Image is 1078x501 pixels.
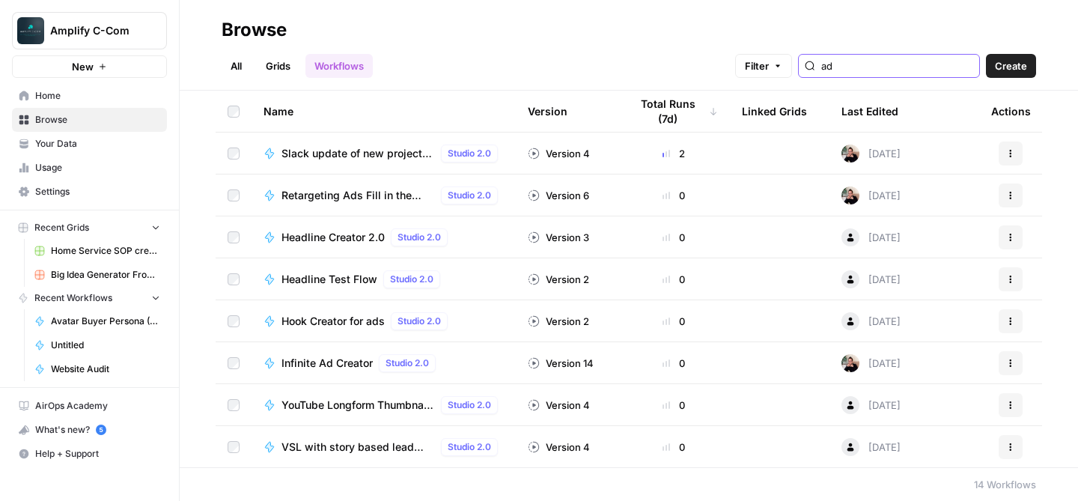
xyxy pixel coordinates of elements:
[841,186,859,204] img: bjh61rgsc05rvyjrpqryenxkz1rl
[12,55,167,78] button: New
[12,418,167,442] button: What's new? 5
[12,216,167,239] button: Recent Grids
[281,230,385,245] span: Headline Creator 2.0
[35,113,160,127] span: Browse
[630,440,718,455] div: 0
[386,356,429,370] span: Studio 2.0
[991,91,1031,132] div: Actions
[448,398,491,412] span: Studio 2.0
[35,185,160,198] span: Settings
[281,356,373,371] span: Infinite Ad Creator
[281,146,435,161] span: Slack update of new project upgrade
[398,231,441,244] span: Studio 2.0
[34,221,89,234] span: Recent Grids
[50,23,141,38] span: Amplify C-Com
[51,338,160,352] span: Untitled
[630,314,718,329] div: 0
[841,312,901,330] div: [DATE]
[12,156,167,180] a: Usage
[28,309,167,333] a: Avatar Buyer Persona (From website)
[841,438,901,456] div: [DATE]
[51,268,160,282] span: Big Idea Generator From Product Grid
[72,59,94,74] span: New
[528,356,594,371] div: Version 14
[841,91,898,132] div: Last Edited
[841,145,901,163] div: [DATE]
[12,287,167,309] button: Recent Workflows
[735,54,792,78] button: Filter
[390,273,433,286] span: Studio 2.0
[630,230,718,245] div: 0
[448,440,491,454] span: Studio 2.0
[528,440,590,455] div: Version 4
[986,54,1036,78] button: Create
[264,186,504,204] a: Retargeting Ads Fill in the blank template generatorStudio 2.0
[34,291,112,305] span: Recent Workflows
[264,312,504,330] a: Hook Creator for adsStudio 2.0
[630,146,718,161] div: 2
[12,132,167,156] a: Your Data
[305,54,373,78] a: Workflows
[841,354,901,372] div: [DATE]
[742,91,807,132] div: Linked Grids
[28,357,167,381] a: Website Audit
[264,438,504,456] a: VSL with story based lead creatorStudio 2.0
[264,396,504,414] a: YouTube Longform Thumbnail and headlinesStudio 2.0
[528,230,589,245] div: Version 3
[630,91,718,132] div: Total Runs (7d)
[281,188,435,203] span: Retargeting Ads Fill in the blank template generator
[841,145,859,163] img: bjh61rgsc05rvyjrpqryenxkz1rl
[51,244,160,258] span: Home Service SOP creator Grid
[35,161,160,174] span: Usage
[28,263,167,287] a: Big Idea Generator From Product Grid
[630,356,718,371] div: 0
[35,447,160,461] span: Help + Support
[28,333,167,357] a: Untitled
[264,228,504,246] a: Headline Creator 2.0Studio 2.0
[12,180,167,204] a: Settings
[12,108,167,132] a: Browse
[12,442,167,466] button: Help + Support
[222,18,287,42] div: Browse
[264,145,504,163] a: Slack update of new project upgradeStudio 2.0
[281,440,435,455] span: VSL with story based lead creator
[398,315,441,328] span: Studio 2.0
[841,186,901,204] div: [DATE]
[974,477,1036,492] div: 14 Workflows
[995,58,1027,73] span: Create
[264,354,504,372] a: Infinite Ad CreatorStudio 2.0
[841,270,901,288] div: [DATE]
[528,398,590,413] div: Version 4
[448,189,491,202] span: Studio 2.0
[448,147,491,160] span: Studio 2.0
[99,426,103,434] text: 5
[35,399,160,413] span: AirOps Academy
[28,239,167,263] a: Home Service SOP creator Grid
[17,17,44,44] img: Amplify C-Com Logo
[12,84,167,108] a: Home
[630,398,718,413] div: 0
[35,89,160,103] span: Home
[96,425,106,435] a: 5
[12,12,167,49] button: Workspace: Amplify C-Com
[264,270,504,288] a: Headline Test FlowStudio 2.0
[264,91,504,132] div: Name
[528,146,590,161] div: Version 4
[13,419,166,441] div: What's new?
[528,91,567,132] div: Version
[528,188,589,203] div: Version 6
[281,398,435,413] span: YouTube Longform Thumbnail and headlines
[51,315,160,328] span: Avatar Buyer Persona (From website)
[630,272,718,287] div: 0
[841,354,859,372] img: bjh61rgsc05rvyjrpqryenxkz1rl
[528,314,589,329] div: Version 2
[281,272,377,287] span: Headline Test Flow
[841,396,901,414] div: [DATE]
[257,54,299,78] a: Grids
[12,394,167,418] a: AirOps Academy
[51,362,160,376] span: Website Audit
[281,314,385,329] span: Hook Creator for ads
[821,58,973,73] input: Search
[841,228,901,246] div: [DATE]
[222,54,251,78] a: All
